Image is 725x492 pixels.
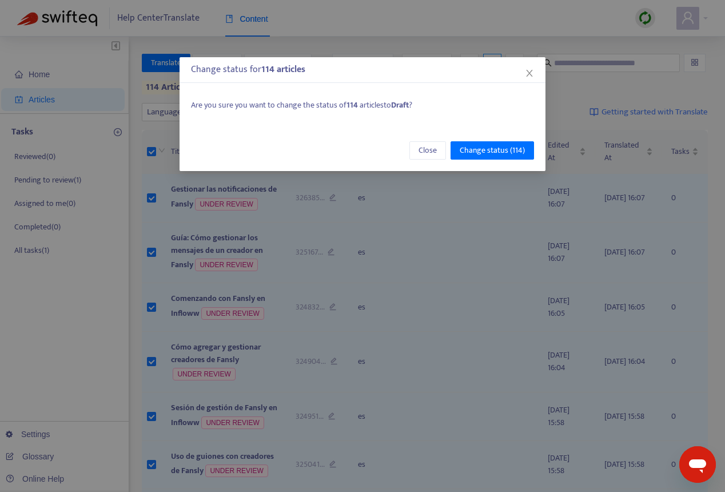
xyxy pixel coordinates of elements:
iframe: Button to launch messaging window [679,446,716,483]
span: Close [419,144,437,157]
strong: 114 [346,98,358,112]
span: close [525,69,534,78]
div: Change status for [191,63,534,77]
button: Close [409,141,446,160]
button: Close [523,67,536,80]
strong: Draft [391,98,409,112]
strong: 114 articles [261,62,305,77]
span: Change status (114) [460,144,525,157]
button: Change status (114) [451,141,534,160]
div: Are you sure you want to change the status of articles to ? [191,99,534,112]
